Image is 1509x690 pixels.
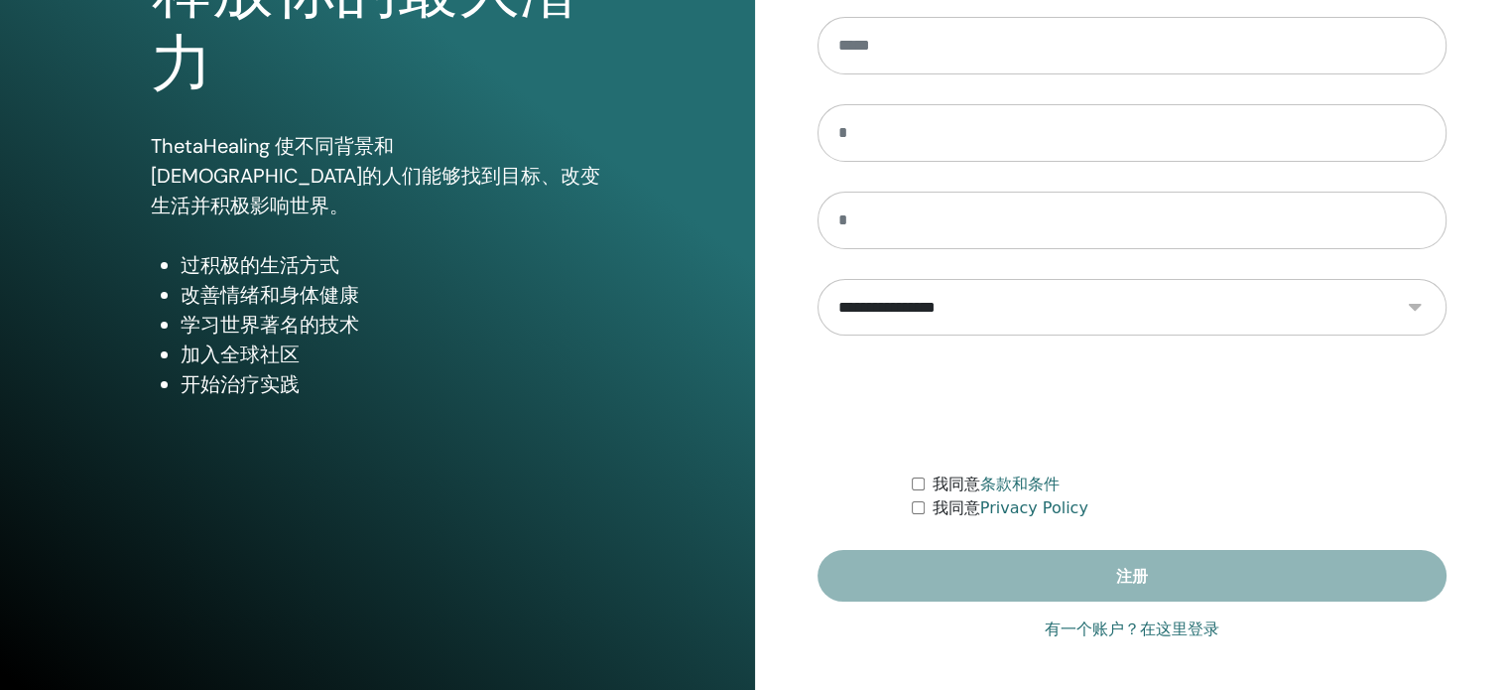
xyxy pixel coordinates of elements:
a: 条款和条件 [980,475,1060,493]
a: Privacy Policy [980,498,1088,517]
li: 学习世界著名的技术 [181,310,604,340]
li: 改善情绪和身体健康 [181,280,604,310]
p: ThetaHealing 使不同背景和[DEMOGRAPHIC_DATA]的人们能够找到目标、改变生活并积极影响世界。 [151,131,604,220]
label: 我同意 [933,496,1088,520]
iframe: reCAPTCHA [981,365,1283,443]
li: 过积极的生活方式 [181,250,604,280]
li: 开始治疗实践 [181,369,604,399]
li: 加入全球社区 [181,340,604,369]
label: 我同意 [933,473,1060,496]
a: 有一个账户？在这里登录 [1045,618,1219,641]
